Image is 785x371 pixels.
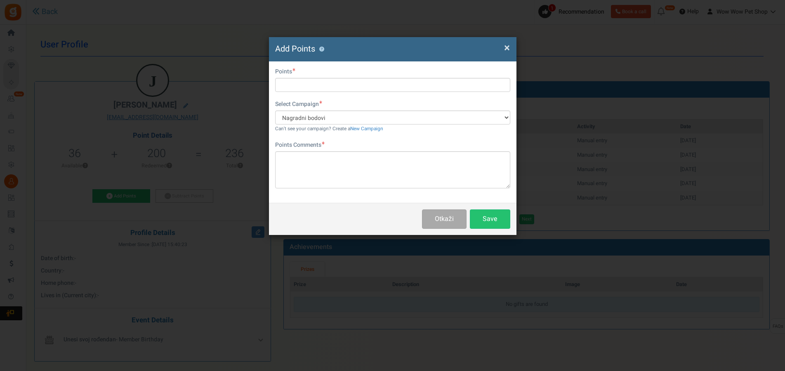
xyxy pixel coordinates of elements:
label: Points [275,68,295,76]
label: Select Campaign [275,100,322,108]
label: Points Comments [275,141,325,149]
button: Open LiveChat chat widget [7,3,31,28]
button: Save [470,209,510,229]
button: ? [319,47,325,52]
span: × [504,40,510,56]
button: Otkaži [422,209,466,229]
small: Can't see your campaign? Create a [275,125,383,132]
a: New Campaign [350,125,383,132]
span: Add Points [275,43,315,55]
